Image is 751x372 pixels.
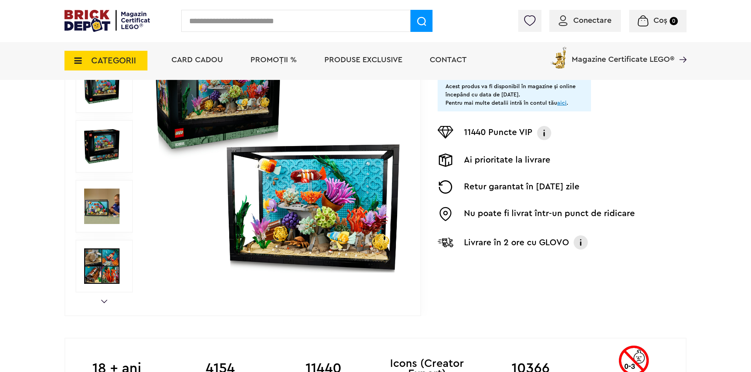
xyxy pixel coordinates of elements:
[250,56,297,64] a: PROMOȚII %
[464,207,635,221] p: Nu poate fi livrat într-un punct de ridicare
[536,126,552,140] img: Info VIP
[84,248,120,284] img: LEGO Icons (Creator Expert) Acvariu tropical
[438,180,453,194] img: Returnare
[572,45,674,63] span: Magazine Certificate LEGO®
[445,83,583,107] div: Acest produs va fi disponibil în magazine și online începând cu data de [DATE]. Pentru mai multe ...
[438,126,453,139] img: Puncte VIP
[101,300,107,303] a: Next
[150,20,403,273] img: Acvariu tropical
[84,129,120,164] img: Acvariu tropical LEGO 10366
[653,17,667,24] span: Coș
[84,69,120,104] img: Acvariu tropical
[464,126,532,140] p: 11440 Puncte VIP
[438,207,453,221] img: Easybox
[559,17,611,24] a: Conectare
[573,235,589,250] img: Info livrare cu GLOVO
[438,154,453,167] img: Livrare
[438,237,453,247] img: Livrare Glovo
[674,45,687,53] a: Magazine Certificate LEGO®
[670,17,678,25] small: 0
[464,236,569,249] p: Livrare în 2 ore cu GLOVO
[557,100,567,106] a: aici
[91,56,136,65] span: CATEGORII
[430,56,467,64] a: Contact
[84,189,120,224] img: Seturi Lego Acvariu tropical
[464,154,550,167] p: Ai prioritate la livrare
[171,56,223,64] a: Card Cadou
[573,17,611,24] span: Conectare
[324,56,402,64] a: Produse exclusive
[464,180,580,194] p: Retur garantat în [DATE] zile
